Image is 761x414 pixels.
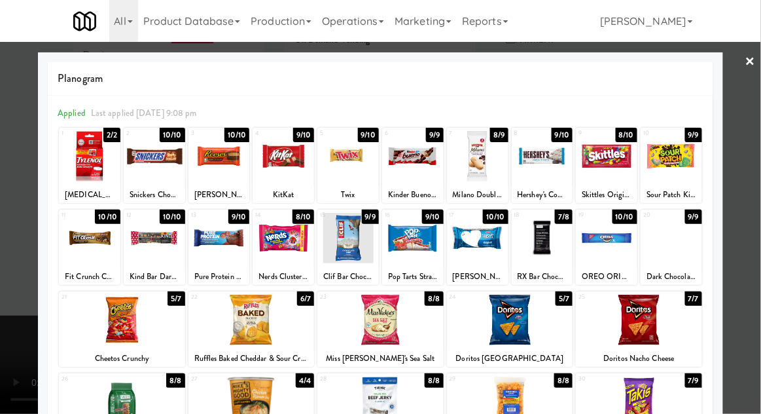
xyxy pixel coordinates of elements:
div: Doritos Nacho Cheese [576,350,702,367]
div: Fit Crunch Chocolate Chip Cookie Dough [59,269,120,285]
div: 23 [320,292,380,303]
div: 226/7Ruffles Baked Cheddar & Sour Cream [188,292,315,367]
div: Pop Tarts Strawberry [382,269,444,285]
div: Kinder Bueno Chocolate Bar [382,187,444,203]
div: 11 [62,210,90,221]
div: 9/10 [552,128,573,142]
div: 7/9 [685,373,702,388]
div: 1710/10[PERSON_NAME] [PERSON_NAME] Krispies Treats [447,210,508,285]
div: 19 [578,210,607,221]
div: 159/9Clif Bar Chocolate Chip [317,210,379,285]
div: 26 [62,373,122,385]
div: Fit Crunch Chocolate Chip Cookie Dough [61,269,118,285]
div: 78/9Milano Double Dark Chocolate Cookies [447,128,508,203]
div: OREO ORIGINAL COOKIES 2.4 OZ [576,269,637,285]
div: 4/4 [296,373,314,388]
div: 210/10Snickers Chocolate Candy Bar [124,128,185,203]
div: 69/9Kinder Bueno Chocolate Bar [382,128,444,203]
div: 5/7 [168,292,185,306]
div: Miss [PERSON_NAME]'s Sea Salt [317,350,444,367]
div: Ruffles Baked Cheddar & Sour Cream [188,350,315,367]
div: [PERSON_NAME] Peanut Butter Cups [190,187,248,203]
div: 2 [126,128,154,139]
div: Cheetos Crunchy [61,350,183,367]
div: 8 [514,128,542,139]
div: 27 [191,373,251,385]
div: Nerds Clusters Share Size [253,269,314,285]
div: 10/10 [160,210,185,224]
div: Pure Protein Chocolate Deluxe [190,269,248,285]
img: Micromart [73,10,96,33]
div: 10/10 [224,128,250,142]
div: Hershey's Cookies 'n' Creme Candy Bars [514,187,571,203]
div: 89/10Hershey's Cookies 'n' Creme Candy Bars [512,128,573,203]
div: Sour Patch Kids Watermelon [641,187,702,203]
div: 8/9 [490,128,508,142]
div: 8/8 [425,373,443,388]
div: Doritos [GEOGRAPHIC_DATA] [447,350,573,367]
div: 3 [191,128,219,139]
div: 310/10[PERSON_NAME] Peanut Butter Cups [188,128,250,203]
div: 98/10Skittles Original [576,128,637,203]
div: Sour Patch Kids Watermelon [643,187,700,203]
div: 1210/10Kind Bar Dark Chocolate Cherry Cashew [124,210,185,285]
div: 8/8 [554,373,573,388]
div: [MEDICAL_DATA] Extra Strength Caplets, 500mg [59,187,120,203]
div: 1910/10OREO ORIGINAL COOKIES 2.4 OZ [576,210,637,285]
div: Hershey's Cookies 'n' Creme Candy Bars [512,187,573,203]
div: 10 [643,128,671,139]
div: 9/10 [422,210,443,224]
div: 215/7Cheetos Crunchy [59,292,185,367]
div: 9 [578,128,607,139]
div: 7/8 [555,210,573,224]
div: Snickers Chocolate Candy Bar [124,187,185,203]
div: 9/10 [293,128,314,142]
div: 245/7Doritos [GEOGRAPHIC_DATA] [447,292,573,367]
span: Planogram [58,69,703,88]
div: 2/2 [103,128,120,142]
div: RX Bar Chocolate Sea Salt [514,269,571,285]
div: Clif Bar Chocolate Chip [319,269,377,285]
div: 22 [191,292,251,303]
div: Dark Chocolate Medley [641,269,702,285]
div: 148/10Nerds Clusters Share Size [253,210,314,285]
div: 13 [191,210,219,221]
span: Last applied [DATE] 9:08 pm [91,107,197,119]
div: Kind Bar Dark Chocolate Cherry Cashew [126,269,183,285]
div: 7/7 [685,292,702,306]
div: Doritos Nacho Cheese [578,350,700,367]
div: KitKat [253,187,314,203]
div: 49/10KitKat [253,128,314,203]
div: 8/10 [616,128,637,142]
div: Snickers Chocolate Candy Bar [126,187,183,203]
div: Twix [319,187,377,203]
div: 14 [255,210,283,221]
div: 30 [578,373,639,385]
div: Miss [PERSON_NAME]'s Sea Salt [319,350,442,367]
div: 17 [450,210,478,221]
div: Milano Double Dark Chocolate Cookies [447,187,508,203]
div: 20 [643,210,671,221]
div: Pure Protein Chocolate Deluxe [188,269,250,285]
div: Skittles Original [576,187,637,203]
div: KitKat [255,187,312,203]
div: 28 [320,373,380,385]
div: 7 [450,128,478,139]
div: Clif Bar Chocolate Chip [317,269,379,285]
div: 16 [385,210,413,221]
div: 8/8 [166,373,185,388]
div: 10/10 [483,210,508,224]
div: 139/10Pure Protein Chocolate Deluxe [188,210,250,285]
div: Dark Chocolate Medley [643,269,700,285]
div: 12 [126,210,154,221]
div: 9/9 [685,128,702,142]
div: Pop Tarts Strawberry [384,269,442,285]
div: RX Bar Chocolate Sea Salt [512,269,573,285]
div: 15 [320,210,348,221]
div: 169/10Pop Tarts Strawberry [382,210,444,285]
div: 10/10 [95,210,120,224]
div: 29 [450,373,510,385]
div: 238/8Miss [PERSON_NAME]'s Sea Salt [317,292,444,367]
div: 10/10 [612,210,638,224]
div: 109/9Sour Patch Kids Watermelon [641,128,702,203]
